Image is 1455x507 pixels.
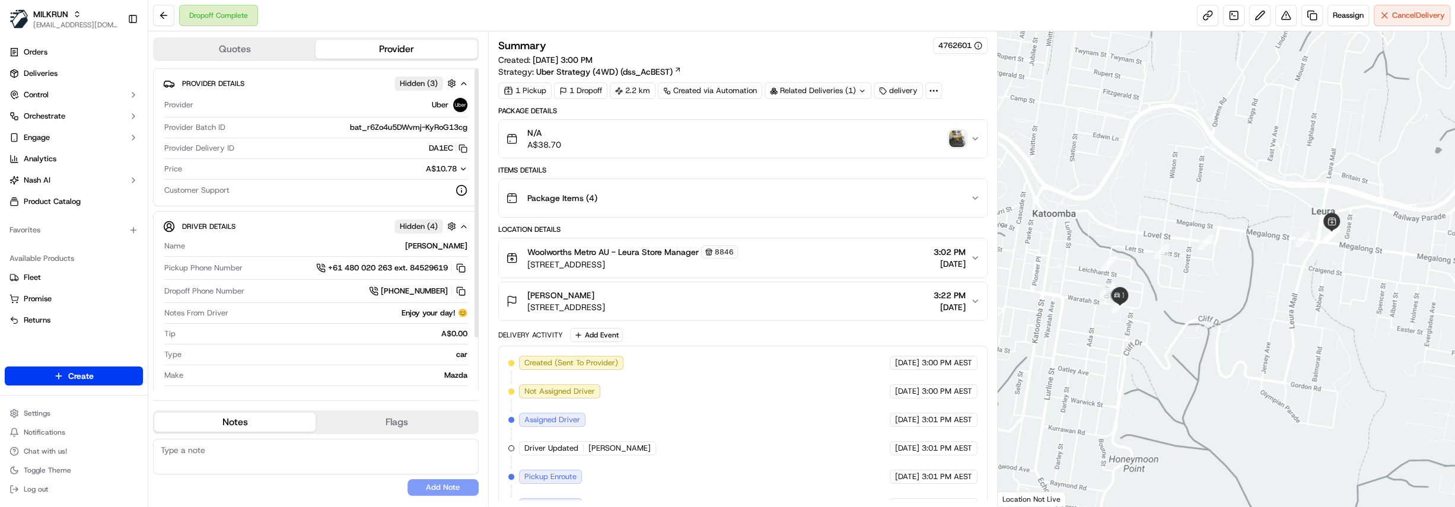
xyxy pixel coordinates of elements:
button: See all [184,152,216,166]
img: 1736555255976-a54dd68f-1ca7-489b-9aae-adbdc363a1c4 [12,113,33,135]
span: bat_r6Zo4u5DWvmj-KyRoG13cg [350,122,467,133]
button: Flags [316,413,477,432]
span: Created: [498,54,593,66]
a: 💻API Documentation [95,260,195,282]
span: Toggle Theme [24,465,71,475]
span: [DATE] [934,258,966,270]
button: [EMAIL_ADDRESS][DOMAIN_NAME] [33,20,118,30]
span: [PERSON_NAME] [527,289,594,301]
span: Pylon [118,294,144,303]
button: Quotes [154,40,316,59]
div: 💻 [100,266,110,276]
span: Chat with us! [24,447,67,456]
span: [PERSON_NAME] [37,184,96,193]
span: N/A [527,127,561,139]
div: Past conversations [12,154,79,164]
span: Customer Support [164,185,230,196]
span: Driver Details [182,222,235,231]
span: Driver Updated [524,443,578,454]
div: 📗 [12,266,21,276]
button: Start new chat [202,117,216,131]
a: Promise [9,294,138,304]
span: Dropoff Phone Number [164,286,244,296]
button: Provider DetailsHidden (3) [163,74,469,93]
div: Location Not Live [998,492,1066,506]
span: Make [164,370,183,381]
div: Package Details [498,106,988,116]
div: Items Details [498,165,988,175]
div: 2.2 km [610,82,655,99]
img: Hannah Dayet [12,173,31,192]
button: CancelDelivery [1374,5,1450,26]
button: Hidden (3) [394,76,459,91]
span: [DATE] 3:00 PM [533,55,593,65]
span: 3:00 PM AEST [922,386,972,397]
span: [DATE] [105,184,129,193]
div: 1 Pickup [498,82,552,99]
span: 3:22 PM [934,289,966,301]
a: Returns [9,315,138,326]
button: Promise [5,289,143,308]
span: Type [164,349,182,360]
div: We're available if you need us! [53,125,163,135]
button: A$10.78 [363,164,467,174]
a: Created via Automation [658,82,762,99]
span: Settings [24,409,50,418]
span: 3:00 PM AEST [922,358,972,368]
a: +61 480 020 263 ext. 84529619 [316,262,467,275]
span: Analytics [24,154,56,164]
span: [PHONE_NUMBER] [381,286,448,296]
span: [STREET_ADDRESS] [527,259,738,270]
button: Woolworths Metro AU - Leura Store Manager8846[STREET_ADDRESS]3:02 PM[DATE] [499,238,987,278]
div: 7 [1198,235,1214,250]
span: Price [164,164,182,174]
span: Fleet [24,272,41,283]
a: Product Catalog [5,192,143,211]
div: Available Products [5,249,143,268]
span: Pickup Phone Number [164,263,243,273]
button: photo_proof_of_delivery image [949,130,966,147]
span: Nash AI [24,175,50,186]
span: [DATE] [895,414,919,425]
span: Notifications [24,428,65,437]
img: Ben Goodger [12,205,31,224]
a: Orders [5,43,143,62]
span: Reassign [1333,10,1364,21]
span: • [98,184,103,193]
span: 3:02 PM [934,246,966,258]
span: Woolworths Metro AU - Leura Store Manager [527,246,699,258]
div: Start new chat [53,113,195,125]
button: [PERSON_NAME][STREET_ADDRESS]3:22 PM[DATE] [499,282,987,320]
button: Add Event [570,328,623,342]
span: A$38.70 [527,139,561,151]
h3: Summary [498,40,546,51]
span: Create [68,370,94,382]
span: Notes From Driver [164,308,228,318]
a: Analytics [5,149,143,168]
a: Deliveries [5,64,143,83]
button: Notifications [5,424,143,441]
button: N/AA$38.70photo_proof_of_delivery image [499,120,987,158]
span: Provider [164,100,193,110]
span: Provider Details [182,79,244,88]
span: A$10.78 [426,164,457,174]
span: Cancel Delivery [1392,10,1445,21]
button: Package Items (4) [499,179,987,217]
button: Create [5,366,143,385]
span: Not Assigned Driver [524,386,595,397]
div: 6 [1324,227,1339,242]
button: Provider [316,40,477,59]
span: Provider Batch ID [164,122,225,133]
div: Enjoy your day! 😊 [233,308,467,318]
img: uber-new-logo.jpeg [453,98,467,112]
div: [PERSON_NAME] [190,241,467,251]
span: Log out [24,484,48,494]
span: 8846 [715,247,734,257]
div: Favorites [5,221,143,240]
div: Delivery Activity [498,330,563,340]
a: [PHONE_NUMBER] [369,285,467,298]
div: 4762601 [938,40,982,51]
